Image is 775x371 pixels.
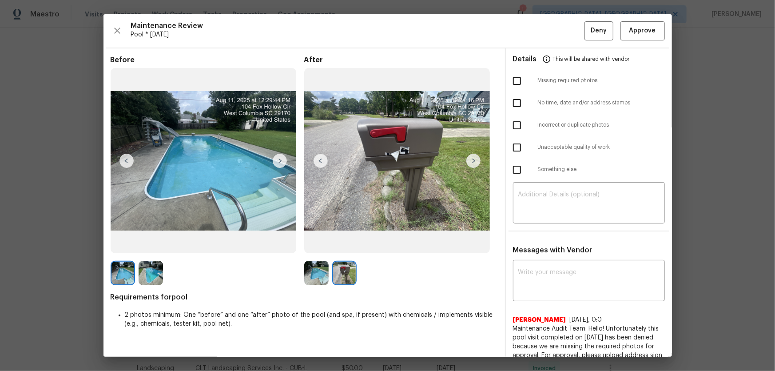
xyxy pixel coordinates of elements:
button: Deny [584,21,613,40]
span: Incorrect or duplicate photos [538,121,665,129]
span: Something else [538,166,665,173]
span: [DATE], 0:0 [570,317,602,323]
div: Missing required photos [506,70,672,92]
div: Something else [506,159,672,181]
span: Messages with Vendor [513,247,592,254]
span: Requirements for pool [111,293,498,302]
span: Pool * [DATE] [131,30,584,39]
span: Missing required photos [538,77,665,84]
li: 2 photos minimum: One “before” and one “after” photo of the pool (and spa, if present) with chemi... [125,311,498,328]
span: Unacceptable quality of work [538,144,665,151]
button: Approve [620,21,665,40]
span: Deny [591,25,607,36]
span: Maintenance Review [131,21,584,30]
span: [PERSON_NAME] [513,315,566,324]
div: Unacceptable quality of work [506,136,672,159]
span: Before [111,56,304,64]
div: No time, date and/or address stamps [506,92,672,114]
span: Approve [629,25,656,36]
img: right-chevron-button-url [466,154,481,168]
img: left-chevron-button-url [314,154,328,168]
span: Details [513,48,537,70]
span: After [304,56,498,64]
div: Incorrect or duplicate photos [506,114,672,136]
span: This will be shared with vendor [553,48,630,70]
img: left-chevron-button-url [119,154,134,168]
img: right-chevron-button-url [273,154,287,168]
span: No time, date and/or address stamps [538,99,665,107]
